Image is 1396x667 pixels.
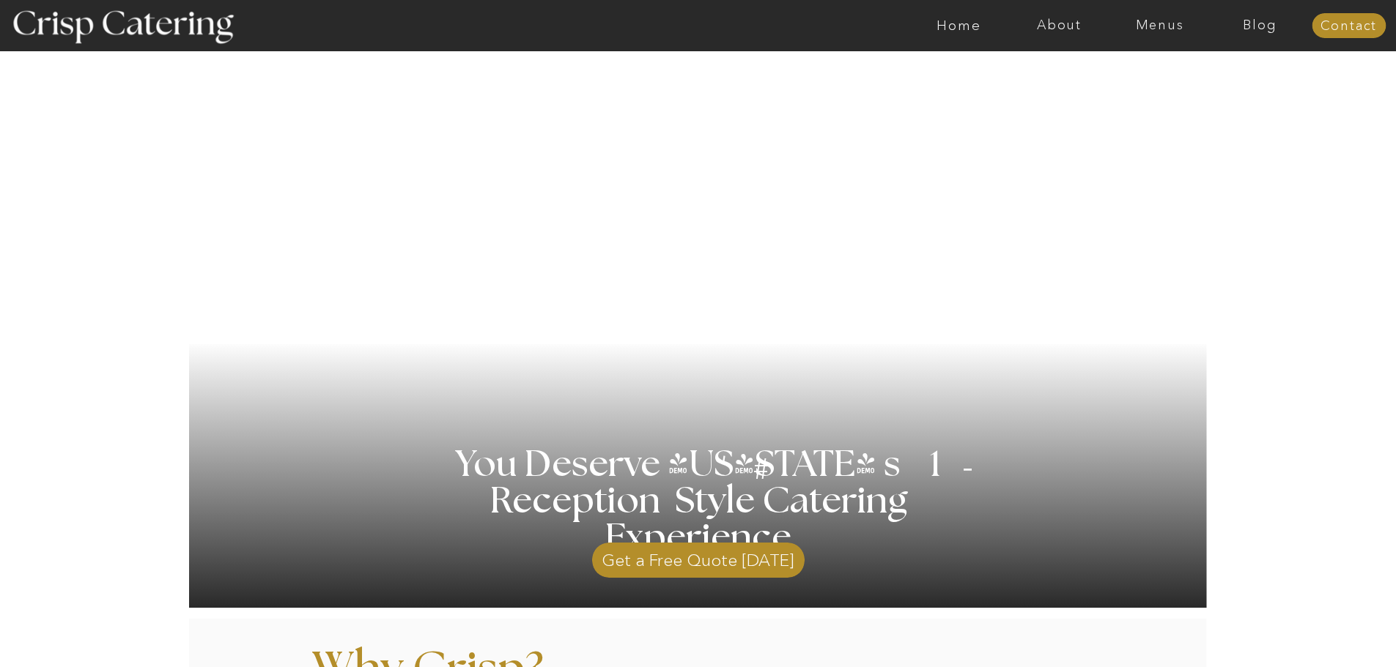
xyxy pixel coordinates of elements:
a: Menus [1109,18,1210,33]
h1: You Deserve [US_STATE] s 1 Reception Style Catering Experience [405,447,993,556]
a: About [1009,18,1109,33]
a: Home [909,18,1009,33]
h3: ' [694,447,754,484]
a: Get a Free Quote [DATE] [592,535,805,578]
a: Blog [1210,18,1310,33]
h3: # [721,455,805,497]
a: Contact [1312,19,1386,34]
h3: ' [934,430,977,513]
